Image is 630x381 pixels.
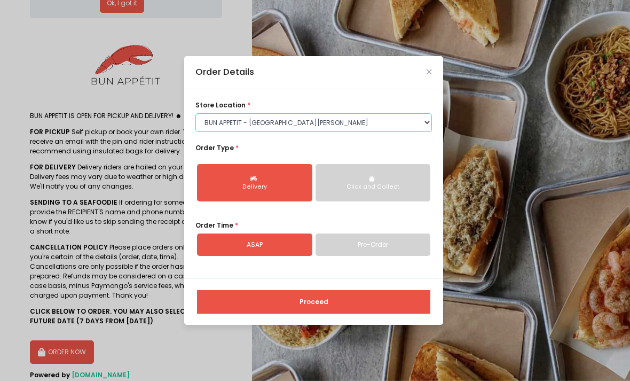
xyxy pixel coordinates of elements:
[197,290,430,314] button: Proceed
[195,221,233,230] span: Order Time
[195,143,234,152] span: Order Type
[197,164,312,201] button: Delivery
[204,183,305,191] div: Delivery
[195,100,246,110] span: store location
[322,183,424,191] div: Click and Collect
[197,234,312,256] a: ASAP
[195,66,254,79] div: Order Details
[316,234,431,256] a: Pre-Order
[427,69,432,75] button: Close
[316,164,431,201] button: Click and Collect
